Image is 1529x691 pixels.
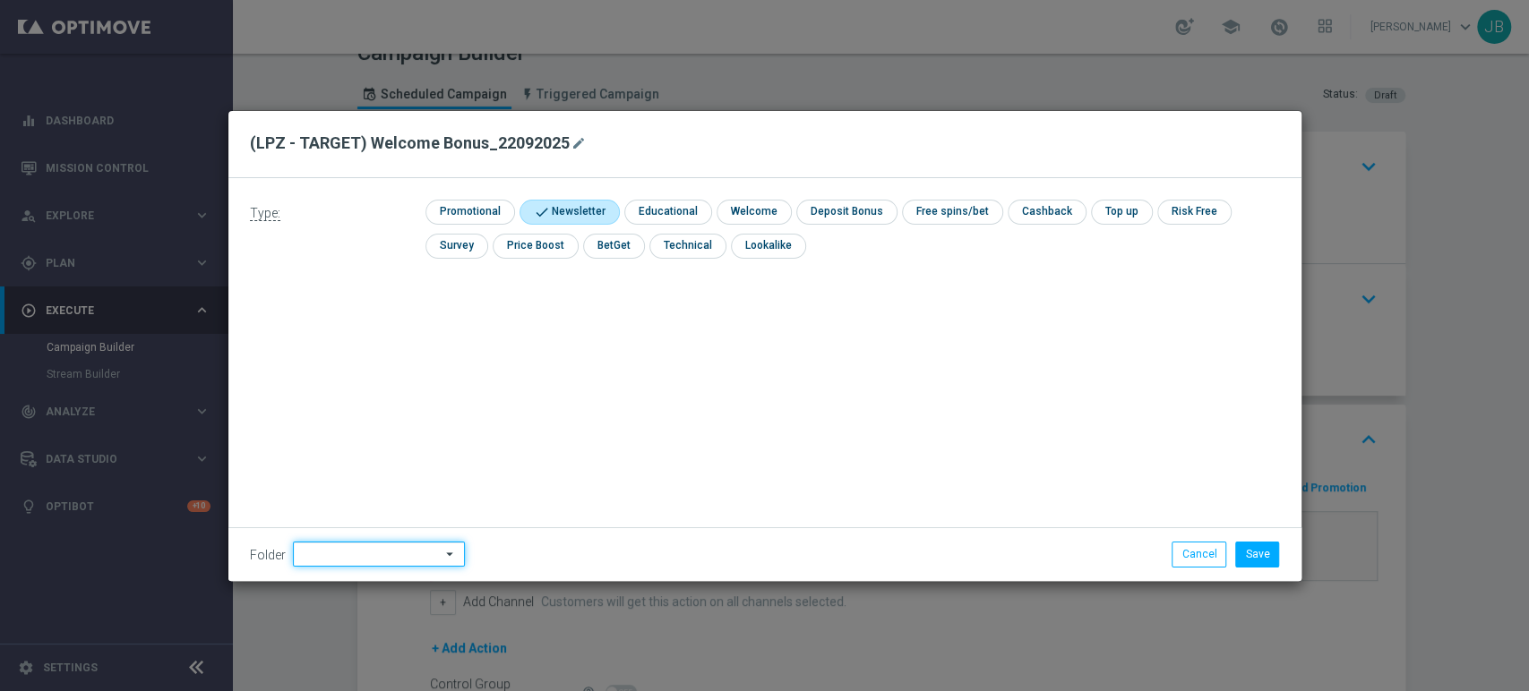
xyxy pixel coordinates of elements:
label: Folder [250,548,286,563]
button: Save [1235,542,1279,567]
button: Cancel [1172,542,1226,567]
button: mode_edit [570,132,592,154]
span: Type: [250,206,280,221]
h2: (LPZ - TARGET) Welcome Bonus_22092025 [250,132,570,154]
i: arrow_drop_down [442,542,460,566]
i: mode_edit [571,136,586,150]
